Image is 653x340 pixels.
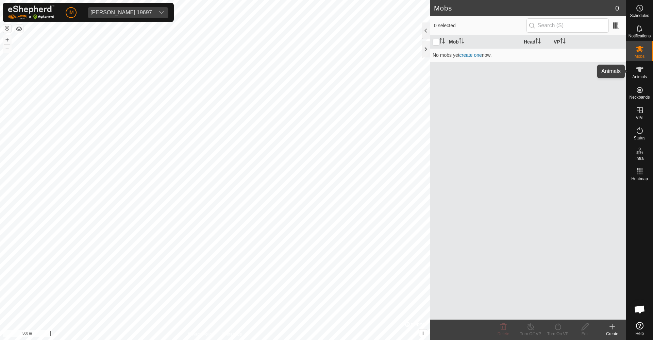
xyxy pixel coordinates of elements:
[630,299,650,320] a: Chat abierto
[434,22,526,29] span: 0 selected
[635,54,644,58] span: Mobs
[434,4,615,12] h2: Mobs
[634,136,645,140] span: Status
[446,35,521,49] th: Mob
[459,39,464,45] p-sorticon: Activate to sort
[615,3,619,13] span: 0
[15,25,23,33] button: Map Layers
[498,331,509,336] span: Delete
[632,75,647,79] span: Animals
[90,10,152,15] div: [PERSON_NAME] 19697
[188,331,214,337] a: Privacy Policy
[459,52,482,58] a: create one
[629,34,651,38] span: Notifications
[535,39,541,45] p-sorticon: Activate to sort
[517,331,544,337] div: Turn Off VP
[3,36,11,44] button: +
[630,14,649,18] span: Schedules
[521,35,551,49] th: Head
[635,156,643,160] span: Infra
[526,18,609,33] input: Search (S)
[8,5,54,19] img: Gallagher Logo
[3,24,11,33] button: Reset Map
[222,331,242,337] a: Contact Us
[636,116,643,120] span: VPs
[626,319,653,338] a: Help
[544,331,571,337] div: Turn On VP
[629,95,650,99] span: Neckbands
[635,331,644,336] span: Help
[88,7,155,18] span: Dionisio Martin Sanchez Hernandez 19697
[571,331,599,337] div: Edit
[3,45,11,53] button: –
[599,331,626,337] div: Create
[439,39,445,45] p-sorticon: Activate to sort
[430,48,626,62] td: No mobs yet now.
[155,7,168,18] div: dropdown trigger
[419,329,427,337] button: i
[68,9,74,16] span: IM
[551,35,626,49] th: VP
[560,39,566,45] p-sorticon: Activate to sort
[631,177,648,181] span: Heatmap
[422,330,424,336] span: i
